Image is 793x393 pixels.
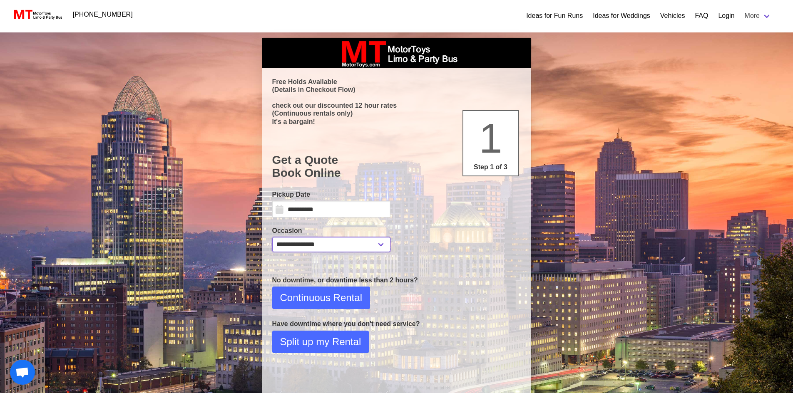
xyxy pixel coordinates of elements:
[272,226,390,236] label: Occasion
[272,153,521,180] h1: Get a Quote Book Online
[272,287,370,309] button: Continuous Rental
[272,101,521,109] p: check out our discounted 12 hour rates
[334,38,459,68] img: box_logo_brand.jpeg
[272,109,521,117] p: (Continuous rentals only)
[467,162,515,172] p: Step 1 of 3
[272,319,521,329] p: Have downtime where you don't need service?
[660,11,685,21] a: Vehicles
[272,190,390,200] label: Pickup Date
[272,118,521,126] p: It's a bargain!
[479,115,502,161] span: 1
[593,11,650,21] a: Ideas for Weddings
[740,7,776,24] a: More
[272,275,521,285] p: No downtime, or downtime less than 2 hours?
[695,11,708,21] a: FAQ
[526,11,583,21] a: Ideas for Fun Runs
[68,6,138,23] a: [PHONE_NUMBER]
[272,78,521,86] p: Free Holds Available
[12,9,63,20] img: MotorToys Logo
[718,11,734,21] a: Login
[272,86,521,94] p: (Details in Checkout Flow)
[10,360,35,385] a: Open chat
[280,334,361,349] span: Split up my Rental
[280,290,362,305] span: Continuous Rental
[272,331,369,353] button: Split up my Rental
